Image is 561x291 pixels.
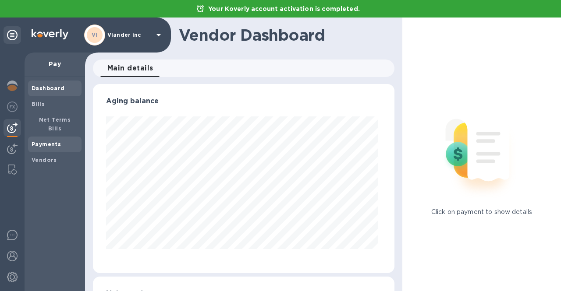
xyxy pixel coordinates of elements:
b: Net Terms Bills [39,116,71,132]
p: Your Koverly account activation is completed. [204,4,364,13]
p: Pay [32,60,78,68]
img: Logo [32,29,68,39]
b: VI [92,32,98,38]
h3: Aging balance [106,97,381,105]
span: Main details [107,62,153,74]
img: Foreign exchange [7,102,18,112]
p: Viander inc [107,32,151,38]
div: Unpin categories [4,26,21,44]
b: Bills [32,101,45,107]
b: Vendors [32,157,57,163]
b: Dashboard [32,85,65,91]
h1: Vendor Dashboard [179,26,388,44]
b: Payments [32,141,61,147]
p: Click on payment to show details [431,207,532,217]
